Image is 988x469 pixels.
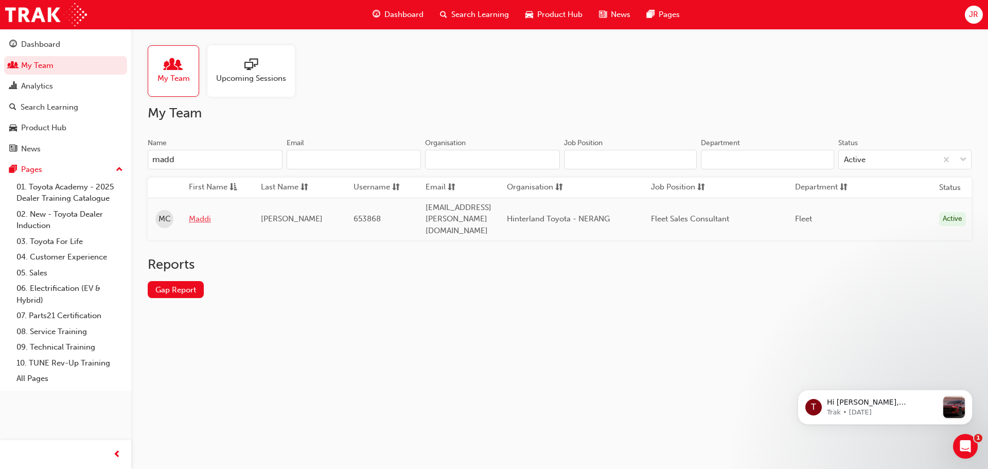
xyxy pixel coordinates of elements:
[116,163,123,177] span: up-icon
[517,4,591,25] a: car-iconProduct Hub
[189,181,245,194] button: First Nameasc-icon
[261,181,317,194] button: Last Namesorting-icon
[795,181,852,194] button: Departmentsorting-icon
[425,138,466,148] div: Organisation
[4,33,127,160] button: DashboardMy TeamAnalyticsSearch LearningProduct HubNews
[354,214,381,223] span: 653868
[795,214,812,223] span: Fleet
[9,82,17,91] span: chart-icon
[697,181,705,194] span: sorting-icon
[12,355,127,371] a: 10. TUNE Rev-Up Training
[301,181,308,194] span: sorting-icon
[701,150,834,169] input: Department
[148,256,972,273] h2: Reports
[4,160,127,179] button: Pages
[974,434,982,442] span: 1
[651,181,708,194] button: Job Positionsorting-icon
[392,181,400,194] span: sorting-icon
[9,61,17,71] span: people-icon
[9,165,17,175] span: pages-icon
[432,4,517,25] a: search-iconSearch Learning
[953,434,978,459] iframe: Intercom live chat
[965,6,983,24] button: JR
[9,124,17,133] span: car-icon
[451,9,509,21] span: Search Learning
[795,181,838,194] span: Department
[12,339,127,355] a: 09. Technical Training
[12,234,127,250] a: 03. Toyota For Life
[21,122,66,134] div: Product Hub
[148,45,207,97] a: My Team
[507,214,610,223] span: Hinterland Toyota - NERANG
[564,138,603,148] div: Job Position
[5,3,87,26] img: Trak
[939,182,961,194] th: Status
[354,181,390,194] span: Username
[148,138,167,148] div: Name
[969,9,978,21] span: JR
[599,8,607,21] span: news-icon
[426,203,491,235] span: [EMAIL_ADDRESS][PERSON_NAME][DOMAIN_NAME]
[113,448,121,461] span: prev-icon
[651,214,729,223] span: Fleet Sales Consultant
[21,80,53,92] div: Analytics
[4,56,127,75] a: My Team
[838,138,858,148] div: Status
[373,8,380,21] span: guage-icon
[651,181,695,194] span: Job Position
[840,181,848,194] span: sorting-icon
[611,9,630,21] span: News
[167,58,180,73] span: people-icon
[425,150,560,169] input: Organisation
[4,140,127,159] a: News
[287,150,421,169] input: Email
[189,213,245,225] a: Maddi
[12,249,127,265] a: 04. Customer Experience
[426,181,446,194] span: Email
[782,369,988,441] iframe: Intercom notifications message
[939,212,966,226] div: Active
[426,181,482,194] button: Emailsorting-icon
[12,371,127,387] a: All Pages
[230,181,237,194] span: asc-icon
[384,9,424,21] span: Dashboard
[659,9,680,21] span: Pages
[555,181,563,194] span: sorting-icon
[287,138,304,148] div: Email
[507,181,563,194] button: Organisationsorting-icon
[844,154,866,166] div: Active
[9,145,17,154] span: news-icon
[21,101,78,113] div: Search Learning
[4,77,127,96] a: Analytics
[4,118,127,137] a: Product Hub
[9,40,17,49] span: guage-icon
[244,58,258,73] span: sessionType_ONLINE_URL-icon
[12,265,127,281] a: 05. Sales
[21,39,60,50] div: Dashboard
[12,179,127,206] a: 01. Toyota Academy - 2025 Dealer Training Catalogue
[354,181,410,194] button: Usernamesorting-icon
[207,45,303,97] a: Upcoming Sessions
[158,213,171,225] span: MC
[12,308,127,324] a: 07. Parts21 Certification
[189,181,227,194] span: First Name
[525,8,533,21] span: car-icon
[701,138,740,148] div: Department
[440,8,447,21] span: search-icon
[148,105,972,121] h2: My Team
[157,73,190,84] span: My Team
[4,35,127,54] a: Dashboard
[21,164,42,176] div: Pages
[4,98,127,117] a: Search Learning
[12,206,127,234] a: 02. New - Toyota Dealer Induction
[9,103,16,112] span: search-icon
[591,4,639,25] a: news-iconNews
[507,181,553,194] span: Organisation
[12,281,127,308] a: 06. Electrification (EV & Hybrid)
[216,73,286,84] span: Upcoming Sessions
